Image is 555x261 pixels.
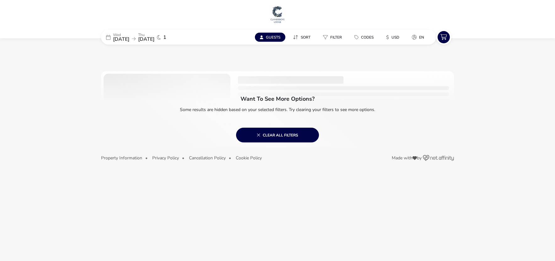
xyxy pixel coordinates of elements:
button: $USD [381,33,404,42]
button: Cancellation Policy [189,156,226,160]
button: Sort [288,33,315,42]
span: Guests [266,35,280,40]
span: Made with by [392,156,422,160]
span: en [419,35,424,40]
button: Codes [349,33,379,42]
span: [DATE] [113,36,129,43]
button: en [407,33,429,42]
button: Filter [318,33,347,42]
span: 1 [163,35,166,40]
div: Wed[DATE]Thu[DATE]1 [101,30,195,45]
naf-pibe-menu-bar-item: Filter [318,33,349,42]
span: Clear all filters [257,132,298,137]
span: Filter [330,35,342,40]
img: Main Website [270,5,285,24]
span: Sort [301,35,310,40]
button: Guests [255,33,285,42]
p: Wed [113,33,129,37]
button: Privacy Policy [152,156,179,160]
i: $ [386,34,389,40]
span: Codes [361,35,374,40]
button: Clear all filters [236,128,319,142]
span: USD [391,35,399,40]
span: [DATE] [138,36,154,43]
naf-pibe-menu-bar-item: Sort [288,33,318,42]
p: Thu [138,33,154,37]
p: Some results are hidden based on your selected filters. Try clearing your filters to see more opt... [101,102,454,115]
h2: Want to see more options? [240,95,315,103]
naf-pibe-menu-bar-item: Codes [349,33,381,42]
naf-pibe-menu-bar-item: $USD [381,33,407,42]
naf-pibe-menu-bar-item: en [407,33,432,42]
button: Property Information [101,156,142,160]
button: Cookie Policy [236,156,262,160]
naf-pibe-menu-bar-item: Guests [255,33,288,42]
